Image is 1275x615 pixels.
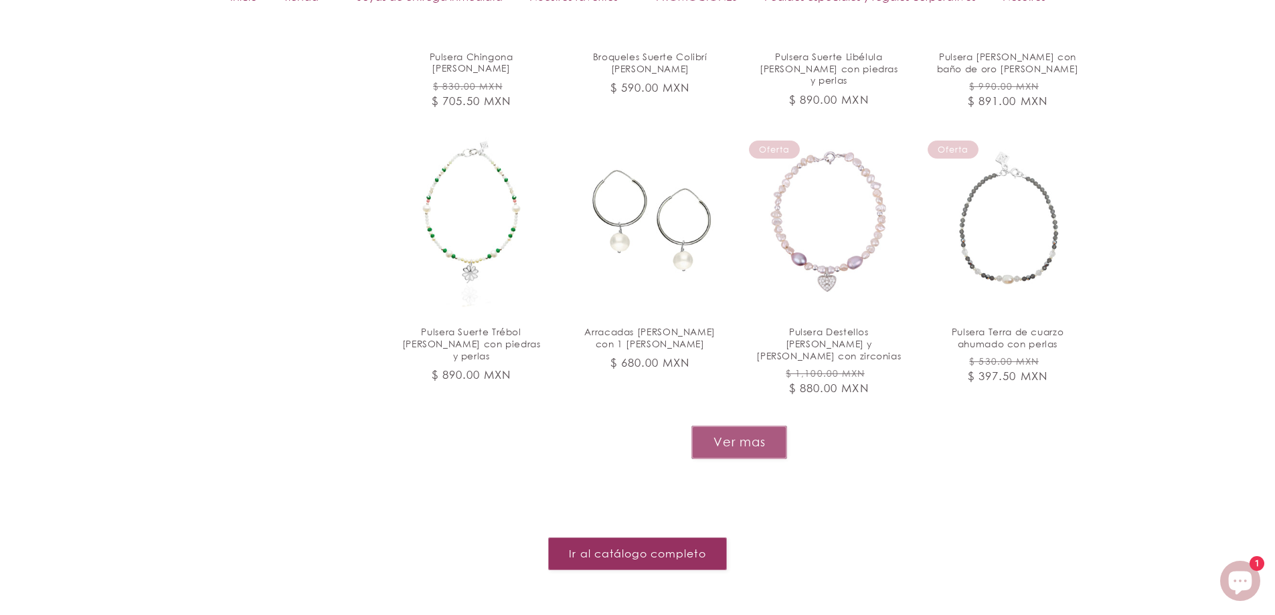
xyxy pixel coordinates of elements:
a: Pulsera Chingona [PERSON_NAME] [399,51,544,75]
inbox-online-store-chat: Chat de la tienda online Shopify [1216,561,1264,604]
a: Pulsera Terra de cuarzo ahumado con perlas [935,326,1080,350]
a: Pulsera Suerte Libélula [PERSON_NAME] con piedras y perlas [756,51,902,86]
button: Ver mas [691,426,787,458]
a: Arracadas [PERSON_NAME] con 1 [PERSON_NAME] [578,326,723,350]
a: Pulsera [PERSON_NAME] con baño de oro [PERSON_NAME] [935,51,1080,75]
a: Broqueles Suerte Colibrí [PERSON_NAME] [578,51,723,75]
a: Pulsera Suerte Trébol [PERSON_NAME] con piedras y perlas [399,326,544,361]
a: Ir al catálogo completo [548,537,727,570]
a: Pulsera Destellos [PERSON_NAME] y [PERSON_NAME] con zirconias [756,326,902,361]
